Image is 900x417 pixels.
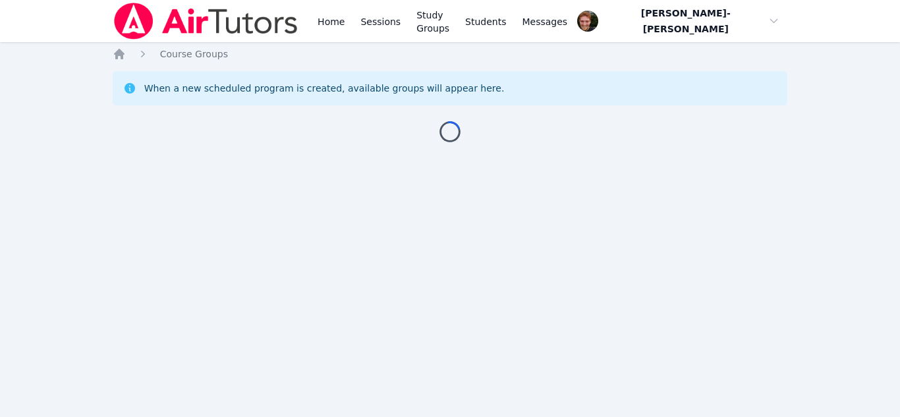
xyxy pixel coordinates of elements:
[113,47,788,61] nav: Breadcrumb
[160,49,228,59] span: Course Groups
[144,82,505,95] div: When a new scheduled program is created, available groups will appear here.
[113,3,299,40] img: Air Tutors
[522,15,568,28] span: Messages
[160,47,228,61] a: Course Groups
